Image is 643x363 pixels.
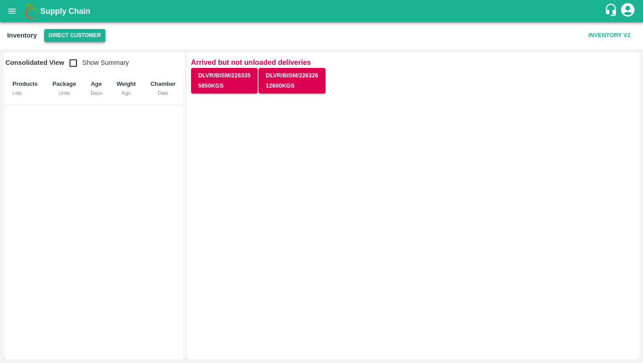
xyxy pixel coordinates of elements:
[91,89,102,97] div: Days
[604,3,620,19] div: customer-support
[259,68,326,94] button: DLVR/BISM/22632612600Kgs
[117,89,136,97] div: Kgs
[191,57,635,68] p: Arrived but not unloaded deliveries
[64,59,129,66] span: Show Summary
[117,80,136,87] b: Weight
[52,89,76,97] div: Units
[13,80,38,87] b: Products
[44,29,105,42] button: Select DC
[5,59,64,66] b: Consolidated View
[150,89,175,97] div: Date
[620,2,636,21] div: account of current user
[191,68,258,94] button: DLVR/BISM/2263355850Kgs
[53,80,76,87] b: Package
[13,89,38,97] div: Lots
[7,32,37,39] b: Inventory
[40,7,90,16] b: Supply Chain
[91,80,102,87] b: Age
[22,2,40,20] img: logo
[585,28,634,43] button: Inventory V2
[2,1,22,21] button: open drawer
[150,80,175,87] b: Chamber
[40,5,604,17] a: Supply Chain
